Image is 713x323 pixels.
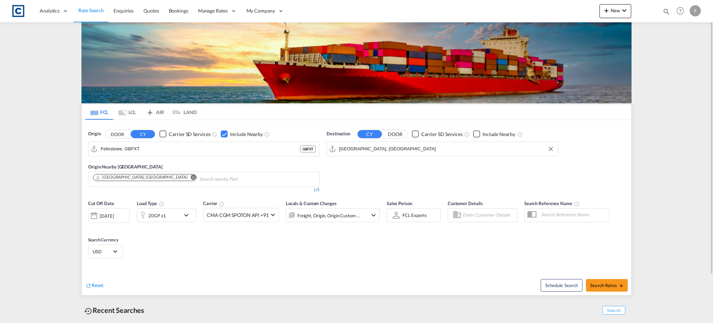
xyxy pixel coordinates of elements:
[517,132,523,137] md-icon: Unchecked: Ignores neighbouring ports when fetching rates.Checked : Includes neighbouring ports w...
[159,130,210,138] md-checkbox: Checkbox No Ink
[387,201,412,206] span: Sales Person
[483,131,515,138] div: Include Nearby
[246,7,275,14] span: My Company
[81,22,632,103] img: LCL+%26+FCL+BACKGROUND.png
[524,201,580,206] span: Search Reference Name
[88,142,319,156] md-input-container: Felixstowe, GBFXT
[674,5,690,17] div: Help
[131,130,155,138] button: CY
[402,210,428,220] md-select: Sales Person: FCL Exports
[327,142,558,156] md-input-container: Jebel Ali, AEJEA
[300,145,316,152] div: GBFXT
[88,208,130,223] div: [DATE]
[264,132,270,137] md-icon: Unchecked: Ignores neighbouring ports when fetching rates.Checked : Includes neighbouring ports w...
[186,174,196,181] button: Remove
[473,130,515,138] md-checkbox: Checkbox No Ink
[402,212,427,218] div: FCL Exports
[203,201,225,206] span: Carrier
[663,8,670,18] div: icon-magnify
[464,132,470,137] md-icon: Unchecked: Search for CY (Container Yard) services for all selected carriers.Checked : Search for...
[620,6,628,15] md-icon: icon-chevron-down
[421,131,463,138] div: Carrier SD Services
[602,8,628,13] span: New
[182,211,194,219] md-icon: icon-chevron-down
[85,283,92,289] md-icon: icon-refresh
[619,283,624,288] md-icon: icon-arrow-right
[88,237,118,242] span: Search Currency
[586,279,628,292] button: Search Ratesicon-arrow-right
[82,120,631,295] div: Origin DOOR CY Checkbox No InkUnchecked: Search for CY (Container Yard) services for all selected...
[85,104,113,120] md-tab-item: FCL
[137,201,164,206] span: Load Type
[101,144,300,154] input: Search by Port
[219,201,225,207] md-icon: The selected Trucker/Carrierwill be displayed in the rate results If the rates are from another f...
[169,131,210,138] div: Carrier SD Services
[602,6,611,15] md-icon: icon-plus 400-fg
[100,213,114,219] div: [DATE]
[369,211,378,219] md-icon: icon-chevron-down
[602,306,625,315] span: Show All
[146,108,154,113] md-icon: icon-airplane
[448,201,483,206] span: Customer Details
[88,130,101,137] span: Origin
[88,222,93,231] md-datepicker: Select
[600,4,631,18] button: icon-plus 400-fgNewicon-chevron-down
[207,212,269,219] span: CMA CGM SPOTON API +91
[85,104,197,120] md-pagination-wrapper: Use the left and right arrow keys to navigate between tabs
[690,5,701,16] div: F
[169,104,197,120] md-tab-item: LAND
[212,132,217,137] md-icon: Unchecked: Search for CY (Container Yard) services for all selected carriers.Checked : Search for...
[538,209,609,220] input: Search Reference Name
[141,104,169,120] md-tab-item: AIR
[159,201,164,207] md-icon: icon-information-outline
[463,210,515,220] input: Enter Customer Details
[84,307,93,315] md-icon: icon-backup-restore
[327,130,350,137] span: Destination
[143,8,159,14] span: Quotes
[383,130,407,138] button: DOOR
[40,7,60,14] span: Analytics
[137,208,196,222] div: 20GP x1icon-chevron-down
[590,283,624,288] span: Search Rates
[221,130,263,138] md-checkbox: Checkbox No Ink
[313,187,320,193] div: 1/5
[93,248,112,255] span: USD
[286,201,337,206] span: Locals & Custom Charges
[85,282,103,290] div: icon-refreshReset
[88,201,114,206] span: Cut Off Date
[230,131,263,138] div: Include Nearby
[113,8,134,14] span: Enquiries
[92,172,268,185] md-chips-wrap: Chips container. Use arrow keys to select chips.
[169,8,188,14] span: Bookings
[663,8,670,15] md-icon: icon-magnify
[95,174,187,180] div: London Gateway Port, GBLGP
[148,211,166,220] div: 20GP x1
[10,3,26,19] img: 1fdb9190129311efbfaf67cbb4249bed.jpeg
[113,104,141,120] md-tab-item: LCL
[546,144,556,154] button: Clear Input
[199,174,266,185] input: Chips input.
[92,246,119,256] md-select: Select Currency: $ USDUnited States Dollar
[412,130,463,138] md-checkbox: Checkbox No Ink
[286,208,380,222] div: Freight Origin Origin Custom Factory Stuffingicon-chevron-down
[95,174,189,180] div: Press delete to remove this chip.
[92,282,103,288] span: Reset
[105,130,130,138] button: DOOR
[297,211,361,220] div: Freight Origin Origin Custom Factory Stuffing
[541,279,582,292] button: Note: By default Schedule search will only considerorigin ports, destination ports and cut off da...
[574,201,580,207] md-icon: Your search will be saved by the below given name
[358,130,382,138] button: CY
[339,144,554,154] input: Search by Port
[674,5,686,17] span: Help
[81,302,147,318] div: Recent Searches
[88,164,163,170] span: Origin Nearby [GEOGRAPHIC_DATA]
[78,7,104,13] span: Rate Search
[198,7,228,14] span: Manage Rates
